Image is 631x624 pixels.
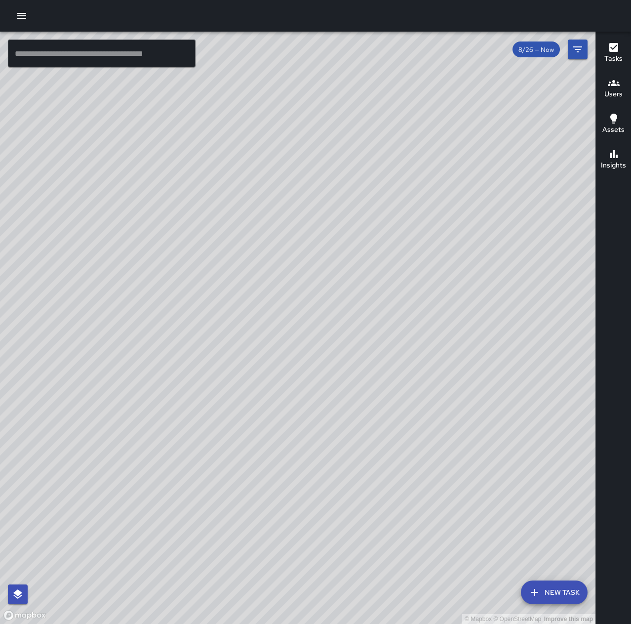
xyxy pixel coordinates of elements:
button: New Task [521,581,588,604]
button: Tasks [596,36,631,71]
h6: Tasks [604,53,623,64]
button: Filters [568,40,588,59]
h6: Assets [602,125,625,135]
button: Users [596,71,631,107]
button: Insights [596,142,631,178]
span: 8/26 — Now [513,45,560,54]
h6: Insights [601,160,626,171]
button: Assets [596,107,631,142]
h6: Users [604,89,623,100]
